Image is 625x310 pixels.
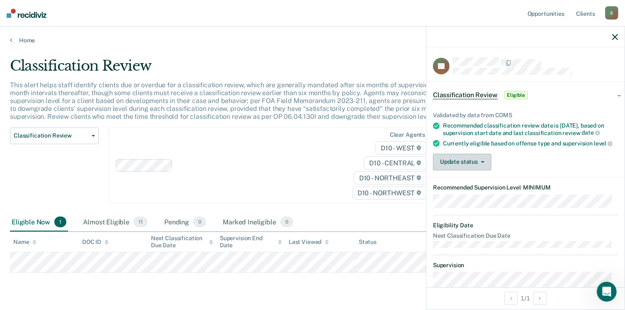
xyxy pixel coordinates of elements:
div: Last Viewed [289,239,329,246]
div: Pending [163,213,208,231]
div: Classification ReviewEligible [426,82,625,108]
span: 1 [54,217,66,227]
span: 0 [280,217,293,227]
dt: Recommended Supervision Level MINIMUM [433,184,618,191]
div: Eligible Now [10,213,68,231]
img: Recidiviz [7,9,46,18]
div: Status [359,239,377,246]
span: D10 - NORTHWEST [352,186,427,199]
iframe: Intercom live chat [597,282,617,302]
div: 1 / 1 [426,287,625,309]
div: Supervision End Date [220,235,282,249]
span: D10 - CENTRAL [364,156,427,170]
span: D10 - NORTHEAST [354,171,427,185]
span: date [581,129,600,136]
span: level [594,140,613,147]
span: Eligible [504,91,528,99]
span: Classification Review [14,132,88,139]
div: Almost Eligible [81,213,149,231]
div: Currently eligible based on offense type and supervision [443,140,618,147]
div: Validated by data from COMS [433,112,618,119]
p: This alert helps staff identify clients due or overdue for a classification review, which are gen... [10,81,473,121]
span: • [521,184,523,191]
button: Next Opportunity [533,292,547,305]
dt: Supervision [433,262,618,269]
button: Previous Opportunity [504,292,518,305]
div: Classification Review [10,57,479,81]
div: Next Classification Due Date [151,235,213,249]
dt: Eligibility Date [433,222,618,229]
div: Name [13,239,36,246]
div: DOC ID [82,239,109,246]
div: S [605,6,618,20]
a: Home [10,37,615,44]
span: Classification Review [433,91,498,99]
span: D10 - WEST [375,141,427,155]
button: Update status [433,154,491,170]
span: 11 [134,217,148,227]
div: Clear agents [390,131,425,138]
div: Recommended classification review date is [DATE], based on supervision start date and last classi... [443,122,618,136]
div: Marked Ineligible [221,213,295,231]
span: 0 [193,217,206,227]
dt: Next Classification Due Date [433,232,618,239]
